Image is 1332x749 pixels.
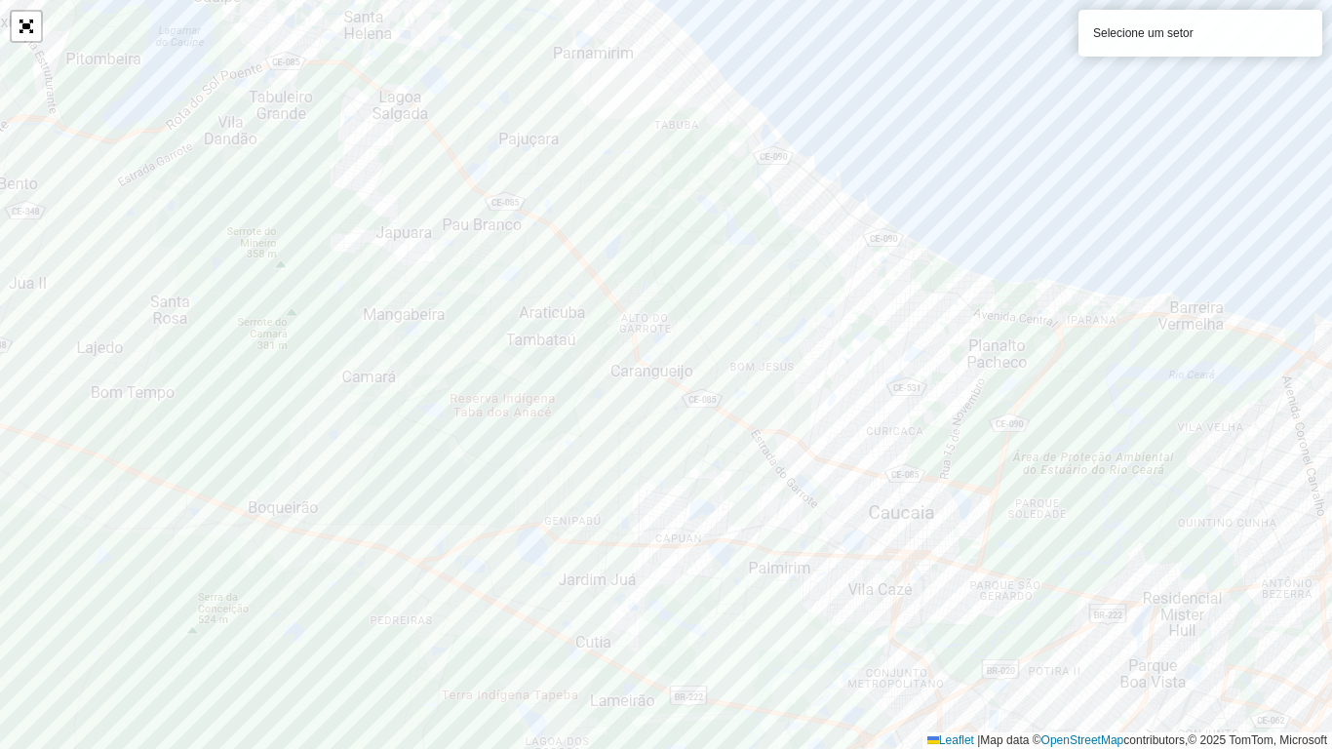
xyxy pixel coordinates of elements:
[922,732,1332,749] div: Map data © contributors,© 2025 TomTom, Microsoft
[1041,733,1124,747] a: OpenStreetMap
[12,12,41,41] a: Abrir mapa em tela cheia
[1078,10,1322,57] div: Selecione um setor
[977,733,980,747] span: |
[927,733,974,747] a: Leaflet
